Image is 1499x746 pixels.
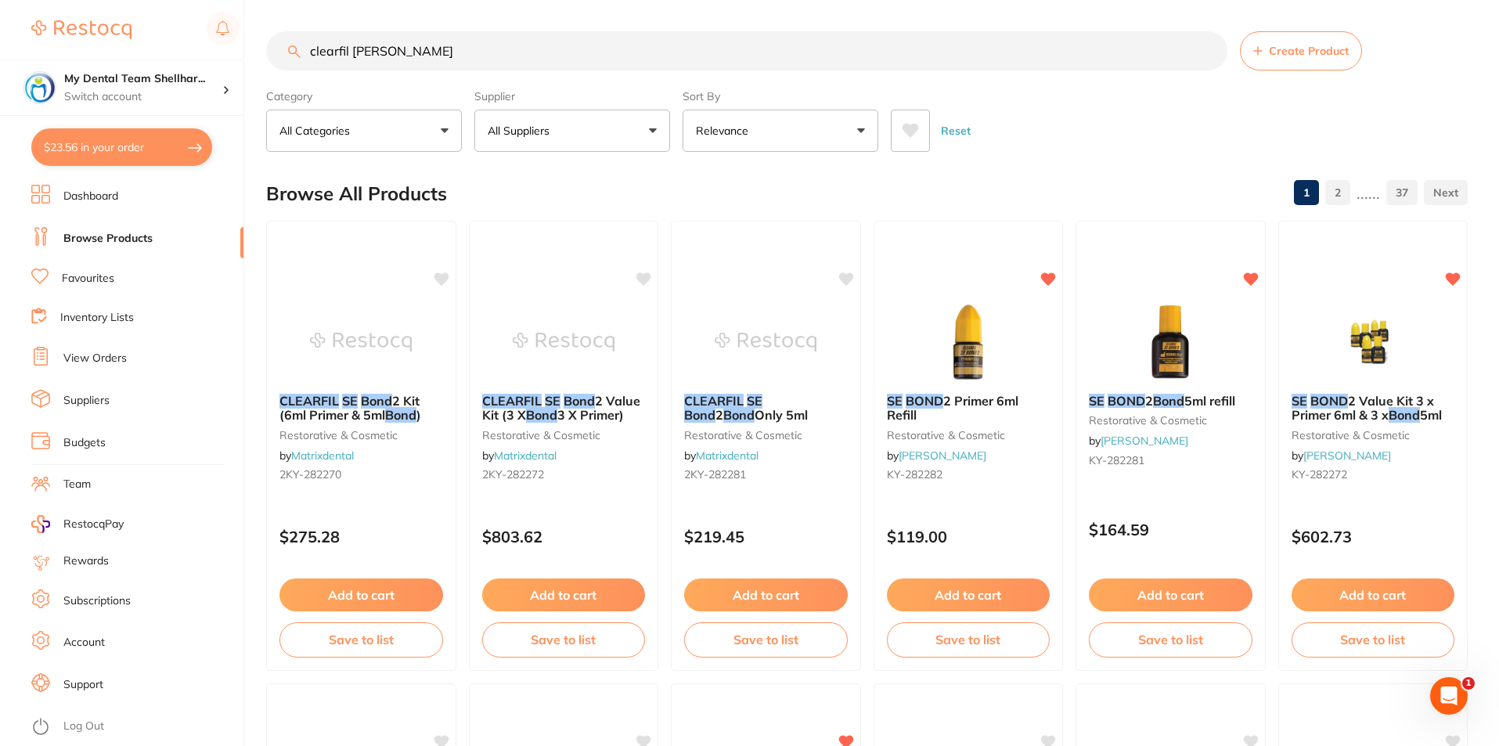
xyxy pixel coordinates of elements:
[279,393,420,423] span: 2 Kit (6ml Primer & 5ml
[63,231,153,247] a: Browse Products
[482,394,646,423] b: CLEARFIL SE Bond 2 Value Kit (3 X Bond 3 X Primer)
[266,89,462,103] label: Category
[291,449,354,463] a: Matrixdental
[1089,453,1144,467] span: KY-282281
[1462,677,1475,690] span: 1
[63,593,131,609] a: Subscriptions
[266,183,447,205] h2: Browse All Products
[474,89,670,103] label: Supplier
[684,429,848,441] small: restorative & cosmetic
[1292,449,1391,463] span: by
[63,477,91,492] a: Team
[482,528,646,546] p: $803.62
[64,71,222,87] h4: My Dental Team Shellharbour
[474,110,670,152] button: All Suppliers
[1089,393,1104,409] em: SE
[63,553,109,569] a: Rewards
[1292,394,1455,423] b: SE BOND 2 Value Kit 3 x Primer 6ml & 3 x Bond 5ml
[906,393,943,409] em: BOND
[526,407,557,423] em: Bond
[1089,521,1252,539] p: $164.59
[31,20,132,39] img: Restocq Logo
[482,449,557,463] span: by
[31,12,132,48] a: Restocq Logo
[62,271,114,287] a: Favourites
[887,393,903,409] em: SE
[63,719,104,734] a: Log Out
[564,393,595,409] em: Bond
[63,677,103,693] a: Support
[1420,407,1442,423] span: 5ml
[1430,677,1468,715] iframe: Intercom live chat
[545,393,560,409] em: SE
[342,393,358,409] em: SE
[31,128,212,166] button: $23.56 in your order
[936,110,975,152] button: Reset
[684,393,744,409] em: CLEARFIL
[1089,434,1188,448] span: by
[1119,303,1221,381] img: SE BOND 2 Bond 5ml refill
[1089,622,1252,657] button: Save to list
[1145,393,1153,409] span: 2
[31,715,239,740] button: Log Out
[1089,414,1252,427] small: restorative & cosmetic
[1269,45,1349,57] span: Create Product
[1292,393,1434,423] span: 2 Value Kit 3 x Primer 6ml & 3 x
[683,110,878,152] button: Relevance
[684,394,848,423] b: CLEARFIL SE Bond 2 Bond Only 5ml
[887,528,1050,546] p: $119.00
[887,578,1050,611] button: Add to cart
[1292,622,1455,657] button: Save to list
[696,123,755,139] p: Relevance
[1325,177,1350,208] a: 2
[60,310,134,326] a: Inventory Lists
[887,429,1050,441] small: restorative & cosmetic
[63,435,106,451] a: Budgets
[1108,393,1145,409] em: BOND
[917,303,1019,381] img: SE BOND 2 Primer 6ml Refill
[385,407,416,423] em: Bond
[482,393,542,409] em: CLEARFIL
[494,449,557,463] a: Matrixdental
[63,393,110,409] a: Suppliers
[63,517,124,532] span: RestocqPay
[683,89,878,103] label: Sort By
[416,407,421,423] span: )
[684,528,848,546] p: $219.45
[1089,578,1252,611] button: Add to cart
[696,449,759,463] a: Matrixdental
[24,72,56,103] img: My Dental Team Shellharbour
[63,635,105,650] a: Account
[279,449,354,463] span: by
[755,407,808,423] span: Only 5ml
[887,622,1050,657] button: Save to list
[1240,31,1362,70] button: Create Product
[279,429,443,441] small: restorative & cosmetic
[1292,429,1455,441] small: restorative & cosmetic
[899,449,986,463] a: [PERSON_NAME]
[266,110,462,152] button: All Categories
[887,393,1018,423] span: 2 Primer 6ml Refill
[1294,177,1319,208] a: 1
[1389,407,1420,423] em: Bond
[887,394,1050,423] b: SE BOND 2 Primer 6ml Refill
[715,407,723,423] span: 2
[1322,303,1424,381] img: SE BOND 2 Value Kit 3 x Primer 6ml & 3 x Bond 5ml
[1101,434,1188,448] a: [PERSON_NAME]
[1184,393,1235,409] span: 5ml refill
[684,578,848,611] button: Add to cart
[31,515,50,533] img: RestocqPay
[482,622,646,657] button: Save to list
[361,393,392,409] em: Bond
[488,123,556,139] p: All Suppliers
[1292,578,1455,611] button: Add to cart
[279,578,443,611] button: Add to cart
[64,89,222,105] p: Switch account
[684,467,746,481] span: 2KY-282281
[1292,528,1455,546] p: $602.73
[310,303,412,381] img: CLEARFIL SE Bond 2 Kit (6ml Primer & 5ml Bond)
[1303,449,1391,463] a: [PERSON_NAME]
[747,393,762,409] em: SE
[1292,467,1347,481] span: KY-282272
[482,429,646,441] small: restorative & cosmetic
